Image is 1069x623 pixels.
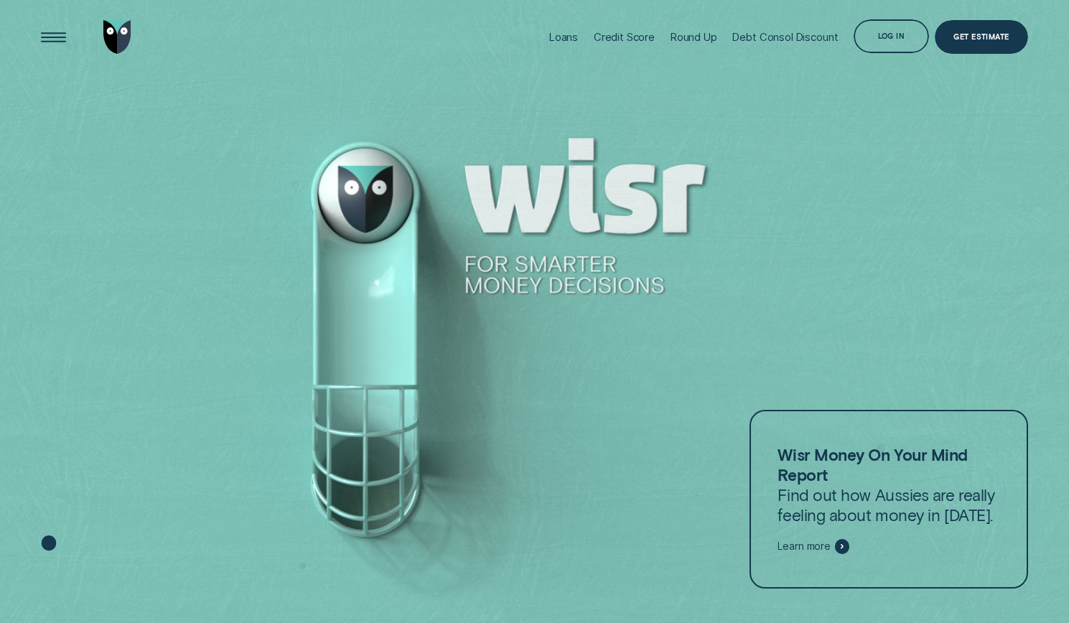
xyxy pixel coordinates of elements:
strong: Wisr Money On Your Mind Report [778,444,968,484]
p: Find out how Aussies are really feeling about money in [DATE]. [778,444,999,525]
a: Wisr Money On Your Mind ReportFind out how Aussies are really feeling about money in [DATE].Learn... [750,410,1027,589]
a: Get Estimate [935,20,1027,54]
div: Round Up [671,31,717,44]
div: Loans [549,31,578,44]
img: Wisr [103,20,131,54]
button: Open Menu [37,20,70,54]
button: Log in [854,19,928,53]
div: Credit Score [594,31,655,44]
span: Learn more [778,540,831,553]
div: Debt Consol Discount [732,31,838,44]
